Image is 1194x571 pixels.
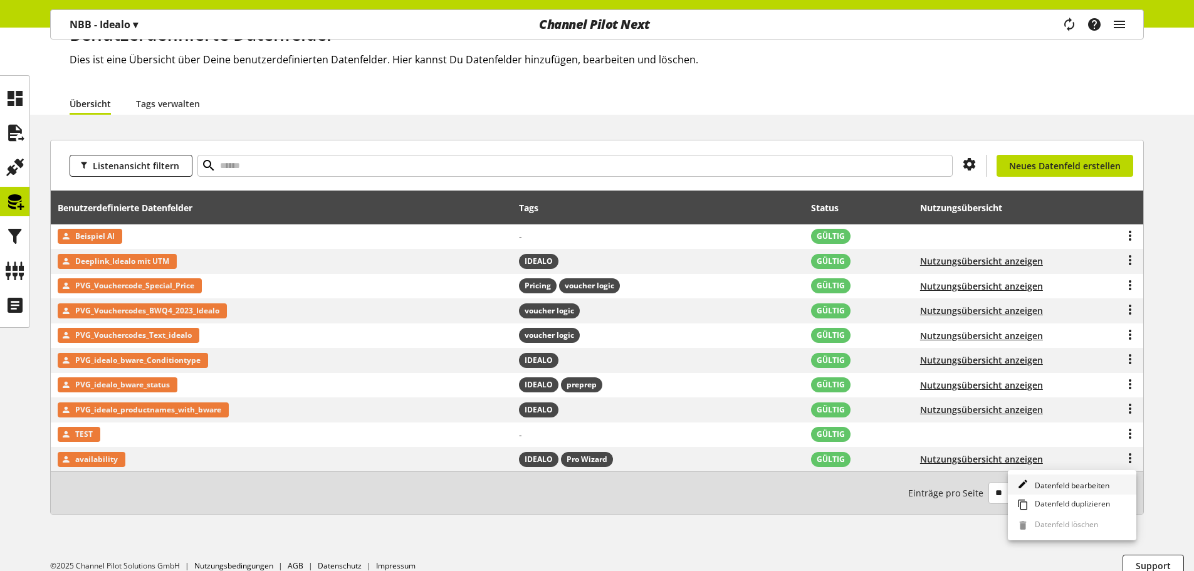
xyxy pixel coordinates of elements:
span: IDEALO [525,355,553,366]
span: IDEALO [525,379,553,390]
span: PVG_Vouchercodes_BWQ4_2023_Idealo [75,303,219,318]
span: - [519,231,522,243]
span: Neues Datenfeld erstellen [1009,159,1121,172]
span: Datenfeld duplizieren [1030,498,1110,512]
span: preprep [561,377,602,392]
a: Impressum [376,560,416,571]
span: GÜLTIG [817,355,845,366]
button: Nutzungsübersicht anzeigen [920,254,1043,268]
span: IDEALO [519,452,558,467]
span: IDEALO [519,353,558,368]
button: Nutzungsübersicht anzeigen [920,280,1043,293]
span: voucher logic [519,303,580,318]
button: Nutzungsübersicht anzeigen [920,354,1043,367]
nav: main navigation [50,9,1144,39]
span: Deeplink_Idealo mit UTM [75,254,169,269]
a: Übersicht [70,97,111,110]
span: preprep [567,379,597,390]
div: Nutzungsübersicht [920,201,1015,214]
span: Datenfeld bearbeiten [1030,480,1109,491]
span: availability [75,452,118,467]
span: Datenfeld löschen [1030,519,1098,533]
button: Nutzungsübersicht anzeigen [920,403,1043,416]
div: Benutzerdefinierte Datenfelder [58,201,205,214]
span: Listenansicht filtern [93,159,179,172]
span: voucher logic [519,328,580,343]
span: PVG_idealo_productnames_with_bware [75,402,221,417]
a: Tags verwalten [136,97,200,110]
span: TEST [75,427,93,442]
button: Listenansicht filtern [70,155,192,177]
span: GÜLTIG [817,379,845,390]
span: GÜLTIG [817,429,845,440]
button: Nutzungsübersicht anzeigen [920,379,1043,392]
span: voucher logic [525,305,574,317]
span: IDEALO [525,256,553,267]
a: AGB [288,560,303,571]
h2: Dies ist eine Übersicht über Deine benutzerdefinierten Datenfelder. Hier kannst Du Datenfelder hi... [70,52,1144,67]
button: Nutzungsübersicht anzeigen [920,329,1043,342]
button: Nutzungsübersicht anzeigen [920,453,1043,466]
span: IDEALO [519,377,558,392]
span: Einträge pro Seite [908,486,988,500]
small: 1-10 / 22 [908,482,1069,504]
div: Tags [519,201,538,214]
span: GÜLTIG [817,330,845,341]
span: PVG_Vouchercodes_Text_idealo [75,328,192,343]
span: PVG_Vouchercode_Special_Price [75,278,194,293]
span: GÜLTIG [817,305,845,317]
button: Nutzungsübersicht anzeigen [920,304,1043,317]
span: GÜLTIG [817,231,845,242]
a: Neues Datenfeld erstellen [997,155,1133,177]
span: voucher logic [525,330,574,341]
span: GÜLTIG [817,454,845,465]
span: GÜLTIG [817,280,845,291]
a: Datenfeld bearbeiten [1008,474,1136,495]
a: Datenschutz [318,560,362,571]
span: IDEALO [525,454,553,465]
span: PVG_idealo_bware_status [75,377,170,392]
span: PVG_idealo_bware_Conditiontype [75,353,201,368]
div: Status [811,201,851,214]
span: Pricing [519,278,557,293]
span: voucher logic [565,280,614,291]
span: - [519,429,522,441]
p: NBB - Idealo [70,17,138,32]
span: Beispiel AI [75,229,115,244]
span: IDEALO [519,402,558,417]
span: Pro Wizard [561,452,613,467]
span: GÜLTIG [817,404,845,416]
span: Pro Wizard [567,454,607,465]
span: Pricing [525,280,551,291]
span: IDEALO [525,404,553,416]
span: voucher logic [559,278,620,293]
span: IDEALO [519,254,558,269]
span: ▾ [133,18,138,31]
span: GÜLTIG [817,256,845,267]
a: Nutzungsbedingungen [194,560,273,571]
